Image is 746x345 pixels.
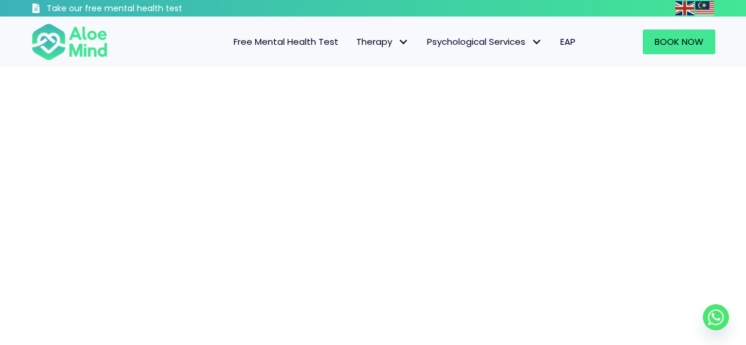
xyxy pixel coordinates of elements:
[643,29,715,54] a: Book Now
[675,1,694,15] img: en
[560,35,576,48] span: EAP
[528,34,545,51] span: Psychological Services: submenu
[675,1,695,15] a: English
[655,35,704,48] span: Book Now
[225,29,347,54] a: Free Mental Health Test
[347,29,418,54] a: TherapyTherapy: submenu
[551,29,584,54] a: EAP
[123,29,584,54] nav: Menu
[47,3,245,15] h3: Take our free mental health test
[31,3,245,17] a: Take our free mental health test
[703,304,729,330] a: Whatsapp
[356,35,409,48] span: Therapy
[695,1,715,15] a: Malay
[695,1,714,15] img: ms
[395,34,412,51] span: Therapy: submenu
[31,22,108,61] img: Aloe mind Logo
[427,35,543,48] span: Psychological Services
[418,29,551,54] a: Psychological ServicesPsychological Services: submenu
[234,35,339,48] span: Free Mental Health Test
